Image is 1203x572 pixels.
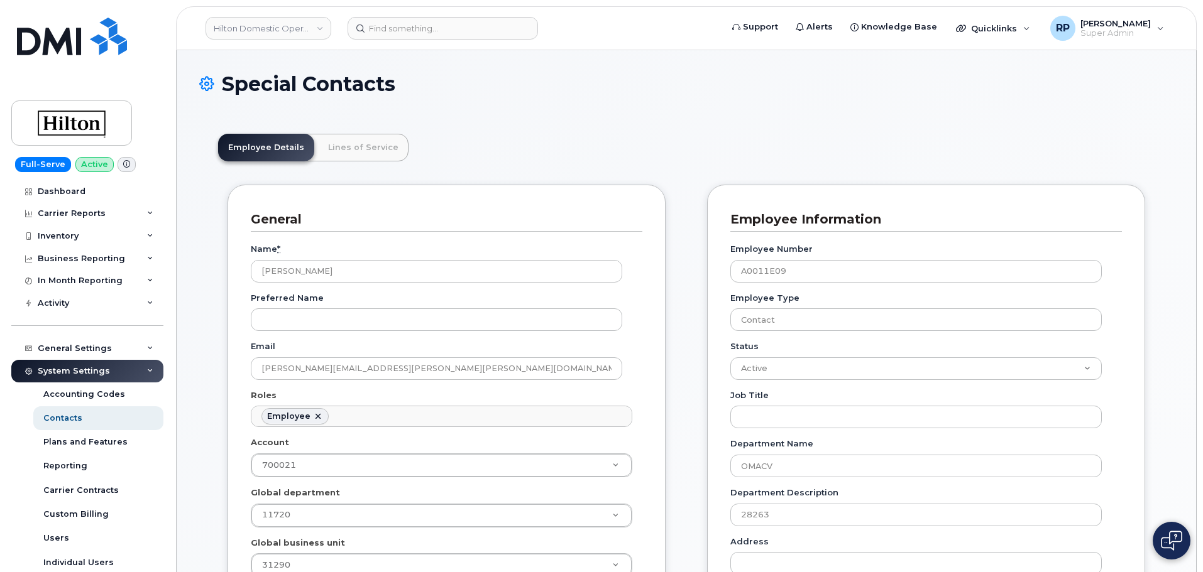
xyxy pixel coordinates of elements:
[262,560,290,569] span: 31290
[251,454,632,477] a: 700021
[262,460,296,470] span: 700021
[199,73,1173,95] h1: Special Contacts
[730,340,759,352] label: Status
[730,438,813,450] label: Department Name
[730,292,799,304] label: Employee Type
[251,340,275,352] label: Email
[262,510,290,519] span: 11720
[730,487,838,499] label: Department Description
[251,389,277,401] label: Roles
[251,292,324,304] label: Preferred Name
[730,243,813,255] label: Employee Number
[251,211,633,228] h3: General
[251,436,289,448] label: Account
[251,537,345,549] label: Global business unit
[251,487,340,499] label: Global department
[730,536,769,548] label: Address
[218,134,314,161] a: Employee Details
[251,504,632,527] a: 11720
[267,411,310,421] div: Employee
[251,243,280,255] label: Name
[1161,531,1182,551] img: Open chat
[277,244,280,254] abbr: required
[318,134,409,161] a: Lines of Service
[730,389,769,401] label: Job Title
[730,211,1112,228] h3: Employee Information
